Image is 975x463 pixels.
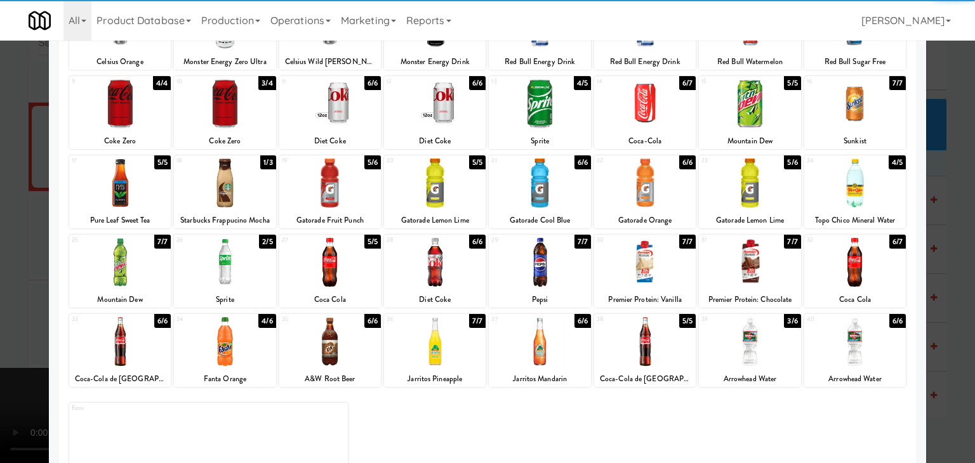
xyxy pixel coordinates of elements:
div: 35 [282,314,330,325]
div: A&W Root Beer [279,371,381,387]
div: 29 [491,235,540,245]
div: Monster Energy Zero Ultra [176,54,274,70]
div: Mountain Dew [699,133,800,149]
div: Diet Coke [384,292,486,308]
div: Premier Protein: Chocolate [701,292,799,308]
div: Mountain Dew [69,292,171,308]
div: Starbucks Frappucino Mocha [176,212,274,228]
div: Celsius Wild [PERSON_NAME] [279,54,381,70]
div: Sprite [489,133,590,149]
div: 5/5 [469,155,486,169]
div: 6/6 [469,76,486,90]
div: Celsius Orange [69,54,171,70]
div: Coca Cola [806,292,904,308]
div: Diet Coke [384,133,486,149]
div: Diet Coke [279,133,381,149]
div: Coca-Cola de [GEOGRAPHIC_DATA] [594,371,696,387]
div: 2/5 [259,235,275,249]
div: A&W Root Beer [281,371,379,387]
div: Gatorade Lemon Lime [384,212,486,228]
div: 24 [807,155,855,166]
div: Mountain Dew [701,133,799,149]
div: Gatorade Fruit Punch [279,212,381,228]
div: 116/6Diet Coke [279,76,381,149]
div: 34 [176,314,225,325]
div: Jarritos Pineapple [384,371,486,387]
div: Jarritos Pineapple [386,371,484,387]
div: 4/5 [889,155,906,169]
div: Red Bull Energy Drink [491,54,588,70]
div: 336/6Coca-Cola de [GEOGRAPHIC_DATA] [69,314,171,387]
div: Sunkist [804,133,906,149]
div: Diet Coke [281,133,379,149]
div: 6/7 [889,235,906,249]
div: 7/7 [889,76,906,90]
div: 20 [387,155,435,166]
div: 262/5Sprite [174,235,275,308]
div: Celsius Orange [71,54,169,70]
div: 103/4Coke Zero [174,76,275,149]
div: Gatorade Fruit Punch [281,212,379,228]
div: Pure Leaf Sweet Tea [69,212,171,228]
div: 356/6A&W Root Beer [279,314,381,387]
div: 406/6Arrowhead Water [804,314,906,387]
div: 146/7Coca-Cola [594,76,696,149]
div: 23 [701,155,750,166]
div: 19 [282,155,330,166]
div: Coca-Cola de [GEOGRAPHIC_DATA] [71,371,169,387]
div: 38 [597,314,645,325]
div: 226/6Gatorade Orange [594,155,696,228]
div: Gatorade Lemon Lime [699,212,800,228]
div: 7/7 [154,235,171,249]
div: 7/7 [679,235,696,249]
div: 205/5Gatorade Lemon Lime [384,155,486,228]
div: Gatorade Lemon Lime [386,212,484,228]
div: 37 [491,314,540,325]
div: Arrowhead Water [806,371,904,387]
div: 326/7Coca Cola [804,235,906,308]
div: Coke Zero [174,133,275,149]
div: 195/6Gatorade Fruit Punch [279,155,381,228]
div: Red Bull Energy Drink [596,54,694,70]
div: 4/6 [258,314,275,328]
div: 6/6 [679,155,696,169]
div: 286/6Diet Coke [384,235,486,308]
div: Sprite [174,292,275,308]
div: 307/7Premier Protein: Vanilla [594,235,696,308]
div: 9 [72,76,120,87]
div: 5/5 [154,155,171,169]
div: 12 [387,76,435,87]
div: Gatorade Cool Blue [491,212,588,228]
div: Coke Zero [69,133,171,149]
div: 10 [176,76,225,87]
div: Starbucks Frappucino Mocha [174,212,275,228]
div: Premier Protein: Chocolate [699,292,800,308]
div: 14 [597,76,645,87]
div: 6/6 [469,235,486,249]
div: 297/7Pepsi [489,235,590,308]
div: 6/6 [364,314,381,328]
div: 257/7Mountain Dew [69,235,171,308]
div: 39 [701,314,750,325]
div: 216/6Gatorade Cool Blue [489,155,590,228]
div: Coca Cola [281,292,379,308]
div: Coke Zero [71,133,169,149]
div: 31 [701,235,750,245]
div: 367/7Jarritos Pineapple [384,314,486,387]
div: 32 [807,235,855,245]
div: 235/6Gatorade Lemon Lime [699,155,800,228]
div: 275/5Coca Cola [279,235,381,308]
div: Arrowhead Water [804,371,906,387]
div: 5/6 [364,155,381,169]
div: Diet Coke [386,133,484,149]
div: 3/4 [258,76,275,90]
div: 3/6 [784,314,800,328]
div: 155/5Mountain Dew [699,76,800,149]
div: 36 [387,314,435,325]
div: Coca-Cola de [GEOGRAPHIC_DATA] [596,371,694,387]
div: 4/5 [574,76,591,90]
div: Topo Chico Mineral Water [804,212,906,228]
div: Coca-Cola [594,133,696,149]
div: 7/7 [784,235,800,249]
div: 28 [387,235,435,245]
